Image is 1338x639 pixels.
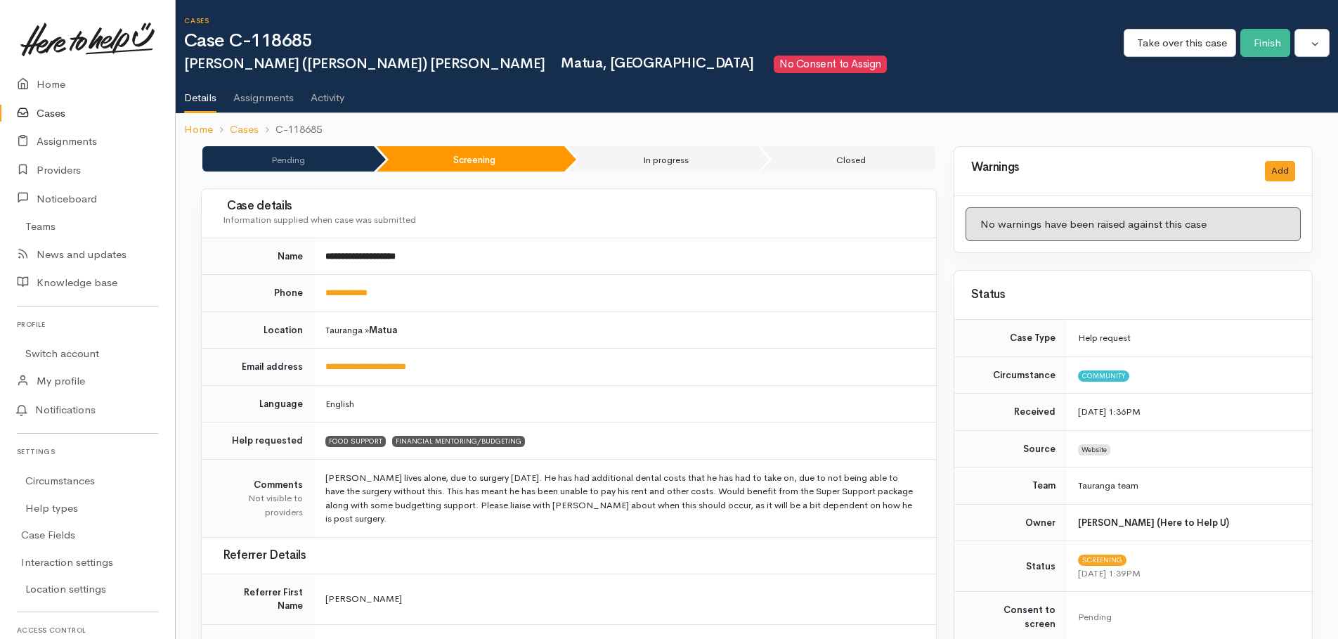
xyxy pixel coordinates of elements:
span: [PERSON_NAME] [325,593,402,605]
td: Status [954,541,1067,592]
li: Pending [202,146,374,172]
time: [DATE] 1:36PM [1078,406,1141,418]
h6: Settings [17,442,158,461]
a: Activity [311,73,344,112]
h2: [PERSON_NAME] ([PERSON_NAME]) [PERSON_NAME] [184,56,1124,73]
a: Assignments [233,73,294,112]
span: Matua, [GEOGRAPHIC_DATA] [554,54,754,72]
nav: breadcrumb [176,113,1338,146]
li: Closed [760,146,935,172]
td: [PERSON_NAME] lives alone, due to surgery [DATE]. He has had additional dental costs that he has ... [314,459,936,537]
td: Case Type [954,320,1067,356]
b: Matua [369,324,397,336]
li: C-118685 [259,122,322,138]
span: Community [1078,370,1129,382]
td: Location [202,311,314,349]
td: Help request [1067,320,1312,356]
h6: Cases [184,17,1124,25]
span: Screening [1078,555,1126,566]
h3: Warnings [971,161,1248,174]
td: Referrer First Name [202,574,314,624]
td: Source [954,430,1067,467]
button: Finish [1240,29,1290,58]
span: Website [1078,444,1110,456]
td: Received [954,394,1067,431]
td: English [314,385,936,422]
h3: Case details [223,200,919,213]
td: Comments [202,459,314,537]
span: FINANCIAL MENTORING/BUDGETING [392,436,525,447]
a: Cases [230,122,259,138]
h6: Profile [17,315,158,334]
div: Not visible to providers [219,491,303,519]
a: Home [184,122,213,138]
div: Information supplied when case was submitted [223,213,919,227]
button: Take over this case [1124,29,1236,58]
td: Owner [954,504,1067,541]
div: No warnings have been raised against this case [966,207,1301,242]
li: Screening [377,146,564,172]
td: Team [954,467,1067,505]
button: Add [1265,161,1295,181]
a: Details [184,73,216,114]
td: Email address [202,349,314,386]
td: Name [202,238,314,275]
div: Pending [1078,610,1295,624]
li: In progress [567,146,758,172]
span: Tauranga team [1078,479,1138,491]
td: Circumstance [954,356,1067,394]
h3: Status [971,288,1295,302]
div: [DATE] 1:39PM [1078,567,1295,581]
span: Tauranga » [325,324,397,336]
span: FOOD SUPPORT [325,436,386,447]
td: Help requested [202,422,314,460]
b: [PERSON_NAME] (Here to Help U) [1078,517,1229,529]
td: Phone [202,275,314,312]
span: No Consent to Assign [774,56,886,73]
h3: Referrer Details [219,549,919,562]
h1: Case C-118685 [184,31,1124,51]
td: Language [202,385,314,422]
